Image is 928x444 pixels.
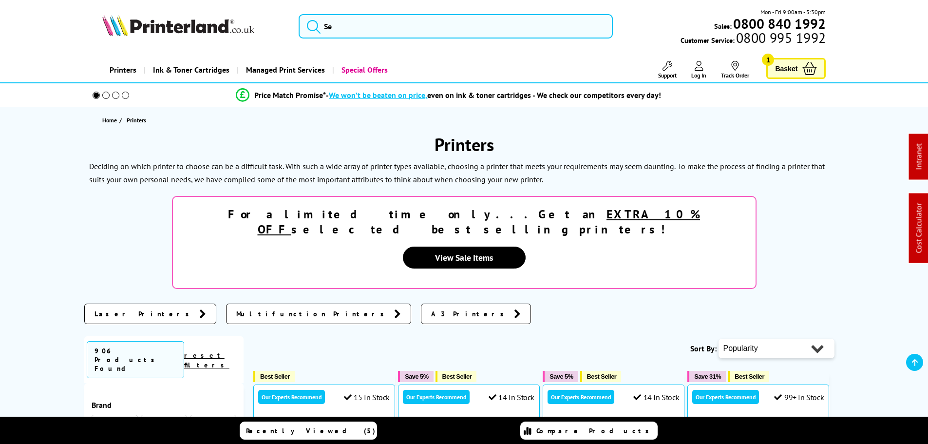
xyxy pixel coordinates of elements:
a: Printerland Logo [102,15,287,38]
button: Best Seller [436,371,477,382]
img: Printerland Logo [102,15,254,36]
a: Cost Calculator [914,203,924,253]
a: Special Offers [332,58,395,82]
a: Home [102,115,119,125]
span: Laser Printers [95,309,194,319]
span: 906 Products Found [87,341,184,378]
span: Recently Viewed (5) [246,426,376,435]
button: Save 5% [398,371,433,382]
a: Laser Printers [84,304,216,324]
span: Mon - Fri 9:00am - 5:30pm [760,7,826,17]
span: A3 Printers [431,309,509,319]
span: Price Match Promise* [254,90,326,100]
span: Compare Products [536,426,654,435]
div: Our Experts Recommend [258,390,325,404]
button: Save 5% [543,371,578,382]
span: Customer Service: [681,33,826,45]
span: Log In [691,72,706,79]
a: 0800 840 1992 [732,19,826,28]
span: Sort By: [690,344,717,353]
b: 0800 840 1992 [733,15,826,33]
div: 99+ In Stock [774,392,824,402]
a: Track Order [721,61,749,79]
p: Deciding on which printer to choose can be a difficult task. With such a wide array of printer ty... [89,161,676,171]
strong: For a limited time only...Get an selected best selling printers! [228,207,700,237]
span: 1 [762,54,774,66]
a: Managed Print Services [237,58,332,82]
div: Our Experts Recommend [692,390,759,404]
span: We won’t be beaten on price, [329,90,427,100]
h1: Printers [84,133,844,156]
span: Basket [775,62,797,75]
div: Brand [92,400,237,410]
span: Best Seller [260,373,290,380]
span: Support [658,72,677,79]
a: Support [658,61,677,79]
a: Log In [691,61,706,79]
span: 0800 995 1992 [735,33,826,42]
li: modal_Promise [79,87,818,104]
span: Save 31% [694,373,721,380]
a: reset filters [184,351,229,369]
u: EXTRA 10% OFF [258,207,701,237]
div: - even on ink & toner cartridges - We check our competitors every day! [326,90,661,100]
button: Best Seller [253,371,295,382]
div: 14 In Stock [633,392,679,402]
div: 14 In Stock [489,392,534,402]
div: Our Experts Recommend [548,390,614,404]
button: Best Seller [728,371,769,382]
button: Best Seller [580,371,622,382]
div: 15 In Stock [344,392,390,402]
span: Multifunction Printers [236,309,389,319]
span: Best Seller [735,373,764,380]
button: Save 31% [687,371,726,382]
span: Save 5% [549,373,573,380]
a: A3 Printers [421,304,531,324]
a: Compare Products [520,422,658,440]
span: Ink & Toner Cartridges [153,58,229,82]
input: Se [299,14,613,39]
a: Multifunction Printers [226,304,411,324]
span: Sales: [714,21,732,31]
span: Save 5% [405,373,428,380]
a: Recently Viewed (5) [240,422,377,440]
a: Basket 1 [766,58,826,79]
span: Best Seller [587,373,617,380]
span: Best Seller [442,373,472,380]
a: Ink & Toner Cartridges [144,58,237,82]
a: Printers [102,58,144,82]
p: To make the process of finding a printer that suits your own personal needs, we have compiled som... [89,161,825,184]
a: View Sale Items [403,247,526,269]
div: Our Experts Recommend [403,390,470,404]
a: Intranet [914,144,924,170]
span: Printers [127,116,146,124]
